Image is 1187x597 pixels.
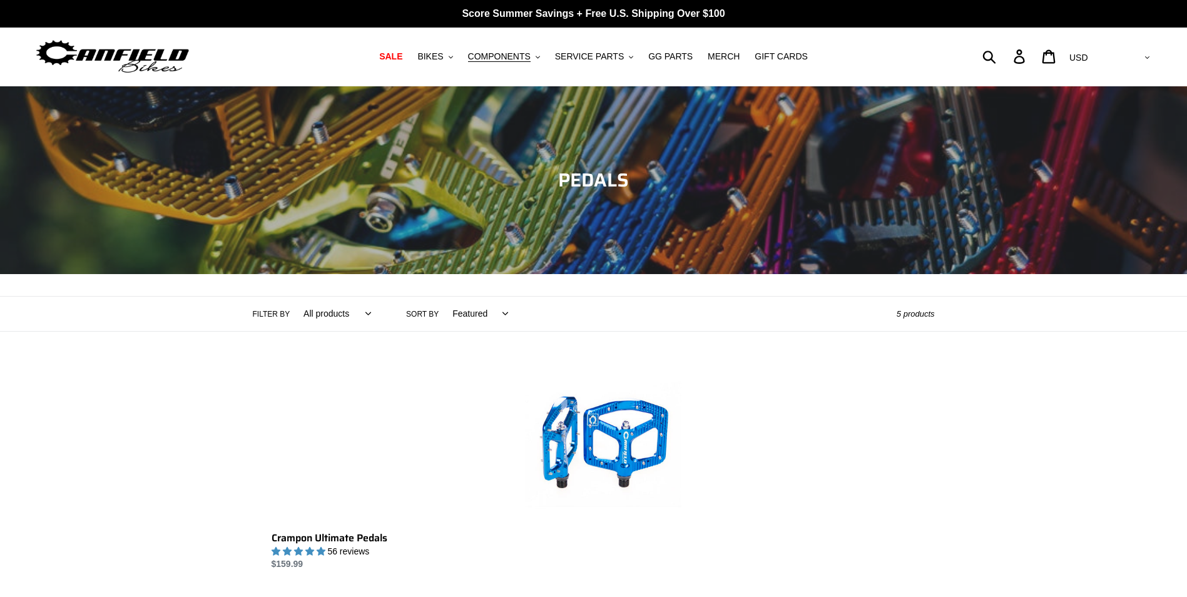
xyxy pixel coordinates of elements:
[549,48,639,65] button: SERVICE PARTS
[406,309,439,320] label: Sort by
[373,48,409,65] a: SALE
[648,51,693,62] span: GG PARTS
[701,48,746,65] a: MERCH
[708,51,740,62] span: MERCH
[379,51,402,62] span: SALE
[417,51,443,62] span: BIKES
[253,309,290,320] label: Filter by
[468,51,531,62] span: COMPONENTS
[897,309,935,319] span: 5 products
[642,48,699,65] a: GG PARTS
[555,51,624,62] span: SERVICE PARTS
[462,48,546,65] button: COMPONENTS
[34,37,191,76] img: Canfield Bikes
[748,48,814,65] a: GIFT CARDS
[989,43,1021,70] input: Search
[755,51,808,62] span: GIFT CARDS
[411,48,459,65] button: BIKES
[558,165,629,195] span: PEDALS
